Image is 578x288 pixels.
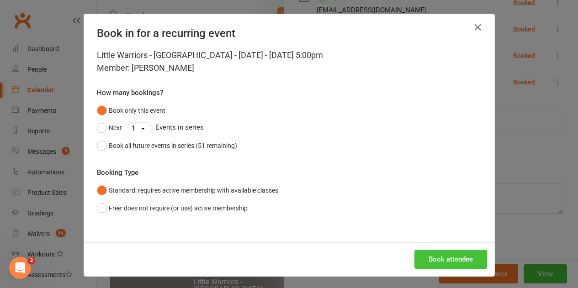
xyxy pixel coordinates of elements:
button: Book attendee [414,250,487,269]
div: Little Warriors - [GEOGRAPHIC_DATA] - [DATE] - [DATE] 5:00pm Member: [PERSON_NAME] [97,49,482,74]
button: Book only this event [97,102,165,119]
label: Booking Type [97,167,138,178]
button: Book all future events in series (51 remaining) [97,137,237,154]
div: Events in series [97,119,482,136]
button: Standard: requires active membership with available classes [97,182,278,199]
button: Close [471,20,485,35]
h4: Book in for a recurring event [97,27,482,40]
span: 2 [28,257,35,264]
label: How many bookings? [97,87,163,98]
button: Next [97,119,122,136]
div: Book all future events in series (51 remaining) [109,141,237,151]
button: Free: does not require (or use) active membership [97,199,248,217]
iframe: Intercom live chat [9,257,31,279]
